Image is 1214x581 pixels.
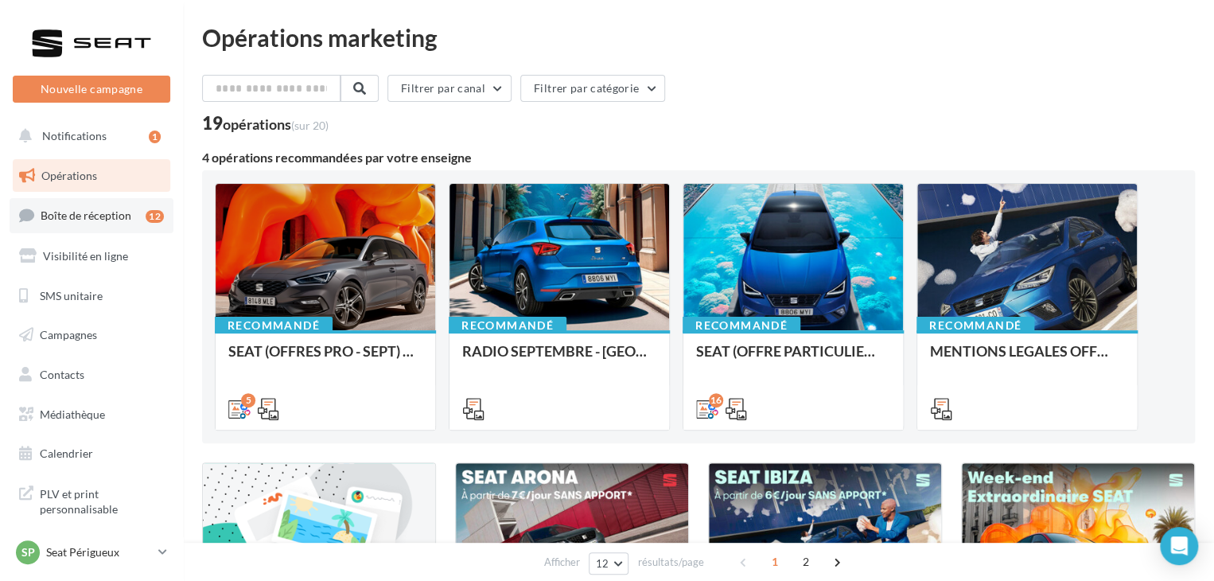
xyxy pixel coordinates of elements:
a: PLV et print personnalisable [10,477,173,524]
p: Seat Périgueux [46,544,152,560]
span: SP [21,544,35,560]
a: Opérations [10,159,173,193]
div: 19 [202,115,329,132]
span: 1 [762,549,788,575]
span: Calendrier [40,446,93,460]
div: Opérations marketing [202,25,1195,49]
a: SP Seat Périgueux [13,537,170,567]
div: RADIO SEPTEMBRE - [GEOGRAPHIC_DATA] 6€/Jour + Week-end extraordinaire [462,343,656,375]
span: Notifications [42,129,107,142]
span: SMS unitaire [40,288,103,302]
a: Visibilité en ligne [10,240,173,273]
span: 12 [596,557,609,570]
div: SEAT (OFFRE PARTICULIER - SEPT) - SOCIAL MEDIA [696,343,890,375]
span: Boîte de réception [41,209,131,222]
a: Calendrier [10,437,173,470]
a: Médiathèque [10,398,173,431]
span: Opérations [41,169,97,182]
span: 2 [793,549,819,575]
a: SMS unitaire [10,279,173,313]
span: Médiathèque [40,407,105,421]
div: Recommandé [916,317,1034,334]
div: 12 [146,210,164,223]
span: Contacts [40,368,84,381]
span: Afficher [544,555,580,570]
div: MENTIONS LEGALES OFFRES GENERIQUES PRESSE 2025 [930,343,1124,375]
span: Campagnes [40,328,97,341]
div: Recommandé [449,317,566,334]
div: 1 [149,131,161,143]
button: Nouvelle campagne [13,76,170,103]
a: Campagnes DataOnDemand [10,530,173,577]
button: Filtrer par catégorie [520,75,665,102]
div: SEAT (OFFRES PRO - SEPT) - SOCIAL MEDIA [228,343,422,375]
span: PLV et print personnalisable [40,483,164,517]
span: Campagnes DataOnDemand [40,536,164,571]
button: Notifications 1 [10,119,167,153]
button: Filtrer par canal [387,75,512,102]
span: Visibilité en ligne [43,249,128,263]
span: résultats/page [637,555,703,570]
div: opérations [223,117,329,131]
div: 5 [241,393,255,407]
div: 16 [709,393,723,407]
div: Open Intercom Messenger [1160,527,1198,565]
a: Campagnes [10,318,173,352]
span: (sur 20) [291,119,329,132]
div: 4 opérations recommandées par votre enseigne [202,151,1195,164]
div: Recommandé [215,317,333,334]
a: Contacts [10,358,173,392]
div: Recommandé [683,317,800,334]
button: 12 [589,552,629,575]
a: Boîte de réception12 [10,198,173,232]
